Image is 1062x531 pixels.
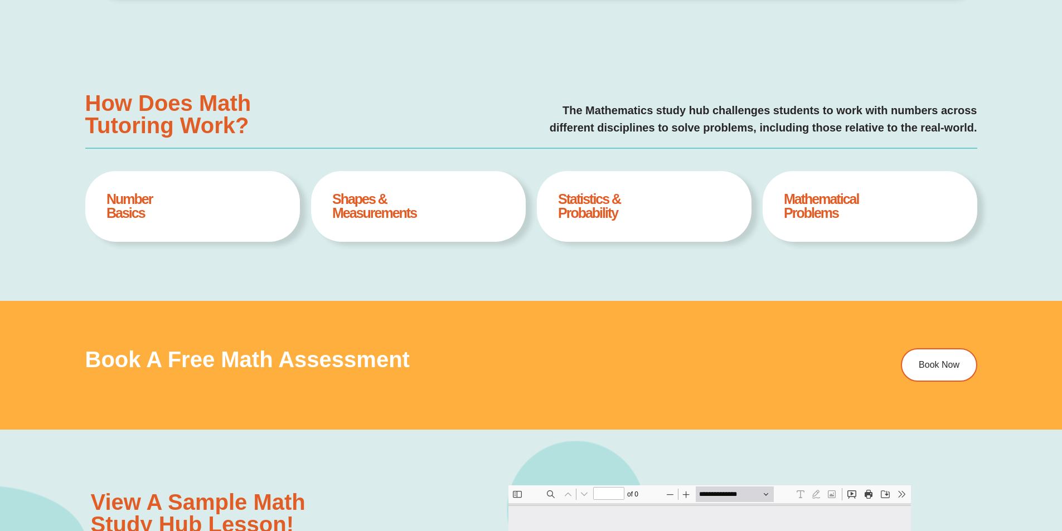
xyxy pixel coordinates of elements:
span: Book Now [919,361,959,369]
h4: Mathematical Problems [784,192,956,220]
h4: Statistics & Probability [558,192,730,220]
button: Draw [300,1,316,17]
p: The Mathematics study hub challenges students to work with numbers across different disciplines t... [299,102,977,137]
h3: How Does Math Tutoring Work? [85,92,289,137]
h4: Number Basics [106,192,278,220]
a: Book Now [901,348,977,382]
iframe: Chat Widget [876,405,1062,531]
h4: Shapes & Measurements [332,192,504,220]
span: of ⁨0⁩ [117,1,134,17]
button: Text [284,1,300,17]
button: Add or edit images [316,1,331,17]
h3: Book a Free Math Assessment [85,348,790,371]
